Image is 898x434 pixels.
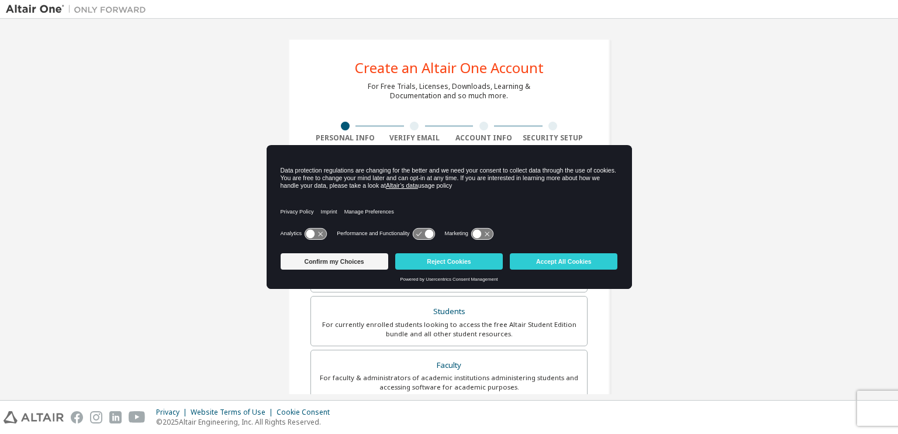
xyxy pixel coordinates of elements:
[156,417,337,427] p: © 2025 Altair Engineering, Inc. All Rights Reserved.
[519,133,588,143] div: Security Setup
[191,408,277,417] div: Website Terms of Use
[380,133,450,143] div: Verify Email
[129,411,146,423] img: youtube.svg
[310,133,380,143] div: Personal Info
[318,357,580,374] div: Faculty
[156,408,191,417] div: Privacy
[4,411,64,423] img: altair_logo.svg
[449,133,519,143] div: Account Info
[90,411,102,423] img: instagram.svg
[109,411,122,423] img: linkedin.svg
[318,304,580,320] div: Students
[318,373,580,392] div: For faculty & administrators of academic institutions administering students and accessing softwa...
[6,4,152,15] img: Altair One
[318,320,580,339] div: For currently enrolled students looking to access the free Altair Student Edition bundle and all ...
[368,82,530,101] div: For Free Trials, Licenses, Downloads, Learning & Documentation and so much more.
[355,61,544,75] div: Create an Altair One Account
[71,411,83,423] img: facebook.svg
[277,408,337,417] div: Cookie Consent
